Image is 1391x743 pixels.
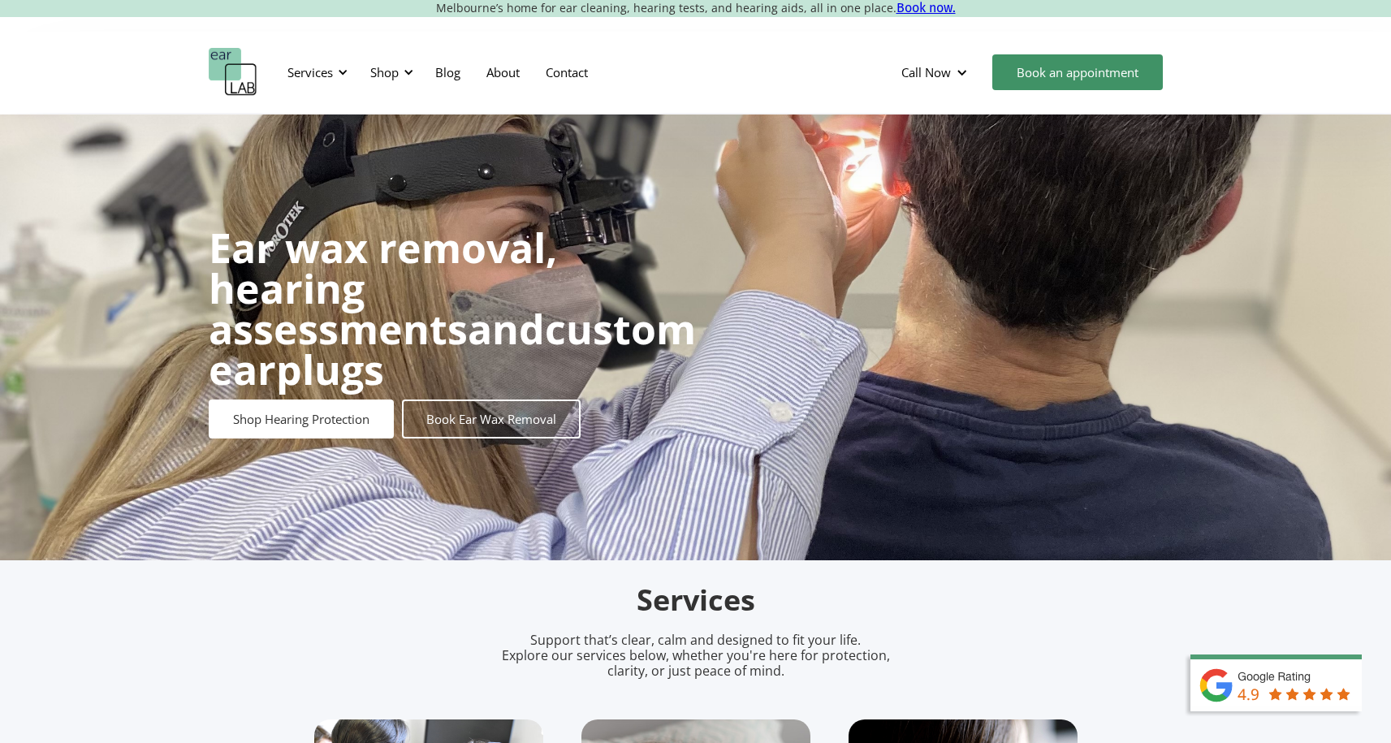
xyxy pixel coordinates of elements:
a: About [473,49,533,96]
a: Contact [533,49,601,96]
strong: custom earplugs [209,301,696,397]
a: Shop Hearing Protection [209,400,394,438]
strong: Ear wax removal, hearing assessments [209,220,557,356]
a: Blog [422,49,473,96]
div: Call Now [901,64,951,80]
h2: Services [314,581,1078,620]
div: Services [287,64,333,80]
div: Services [278,48,352,97]
div: Shop [361,48,418,97]
p: Support that’s clear, calm and designed to fit your life. Explore our services below, whether you... [481,633,911,680]
a: home [209,48,257,97]
h1: and [209,227,696,390]
div: Call Now [888,48,984,97]
div: Shop [370,64,399,80]
a: Book an appointment [992,54,1163,90]
a: Book Ear Wax Removal [402,400,581,438]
